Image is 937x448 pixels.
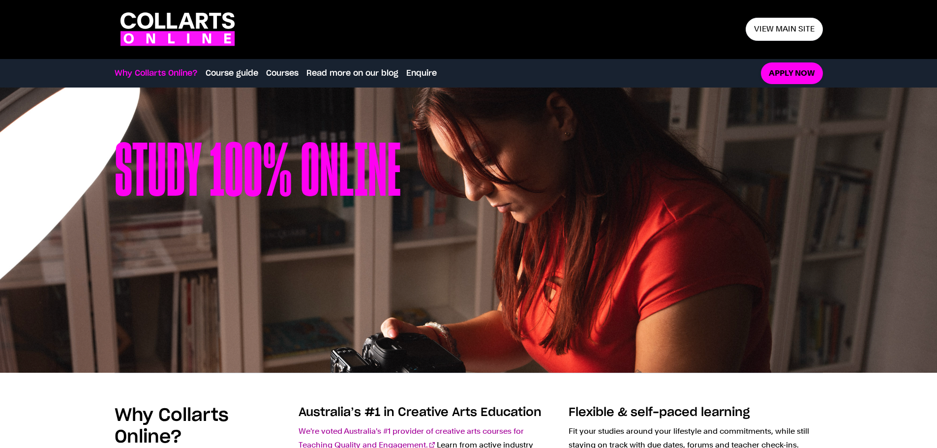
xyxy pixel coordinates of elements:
a: Courses [266,67,299,79]
a: Apply now [761,62,823,85]
a: Enquire [406,67,437,79]
h3: Flexible & self-paced learning [569,405,823,420]
a: Why Collarts Online? [115,67,198,79]
h2: Why Collarts Online? [115,405,287,448]
h1: Study 100% online [115,137,401,324]
h3: Australia’s #1 in Creative Arts Education [299,405,553,420]
a: Read more on our blog [306,67,398,79]
a: View main site [746,18,823,41]
a: Course guide [206,67,258,79]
